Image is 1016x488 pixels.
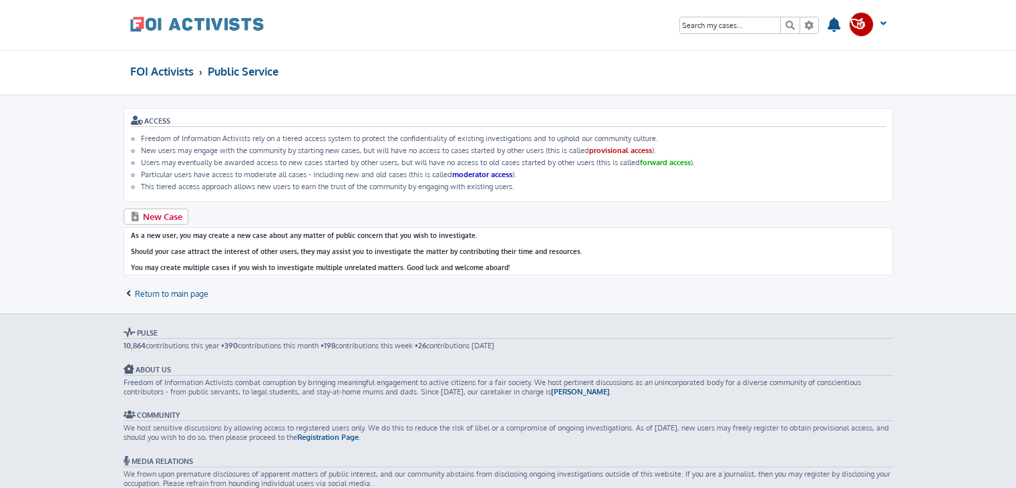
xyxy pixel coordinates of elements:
[131,116,886,127] h3: ACCESS
[297,433,359,442] a: Registration Page
[141,158,886,167] li: Users may eventually be awarded access to new cases started by other users, but will have no acce...
[124,456,893,467] h3: Media Relations
[124,209,189,225] a: New Case
[640,158,691,167] strong: forward access
[589,146,652,155] strong: provisional access
[208,59,279,84] a: Public Service
[141,182,886,191] li: This tiered access approach allows new users to earn the trust of the community by engaging with ...
[124,341,146,350] strong: 10,864
[124,341,893,350] p: contributions this year • contributions this month • contributions this week • contributions [DATE]
[208,64,279,78] span: Public Service
[452,170,512,179] strong: moderator access
[143,211,182,222] span: New Case
[124,423,893,443] p: We host sensitive discussions by allowing access to registered users only. We do this to reduce t...
[418,341,426,350] strong: 26
[124,378,893,397] p: Freedom of Information Activists combat corruption by bringing meaningful engagement to active ci...
[141,134,886,143] li: Freedom of Information Activists rely on a tiered access system to protect the confidentiality of...
[124,328,893,339] h3: Pulse
[130,64,194,78] span: FOI Activists
[141,146,886,155] li: New users may engage with the community by starting new cases, but will have no access to cases s...
[224,341,238,350] strong: 390
[124,364,893,376] h3: About Us
[130,7,264,41] a: FOI Activists
[551,387,610,396] a: [PERSON_NAME]
[324,341,335,350] strong: 198
[124,410,893,421] h3: Community
[680,17,780,33] input: Search for keywords
[849,12,874,37] img: User avatar
[135,289,208,299] span: Return to main page
[131,231,582,271] strong: As a new user, you may create a new case about any matter of public concern that you wish to inve...
[130,59,194,84] a: FOI Activists
[141,170,886,179] li: Particular users have access to moderate all cases - including new and old cases (this is called ).
[124,289,209,299] a: Return to main page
